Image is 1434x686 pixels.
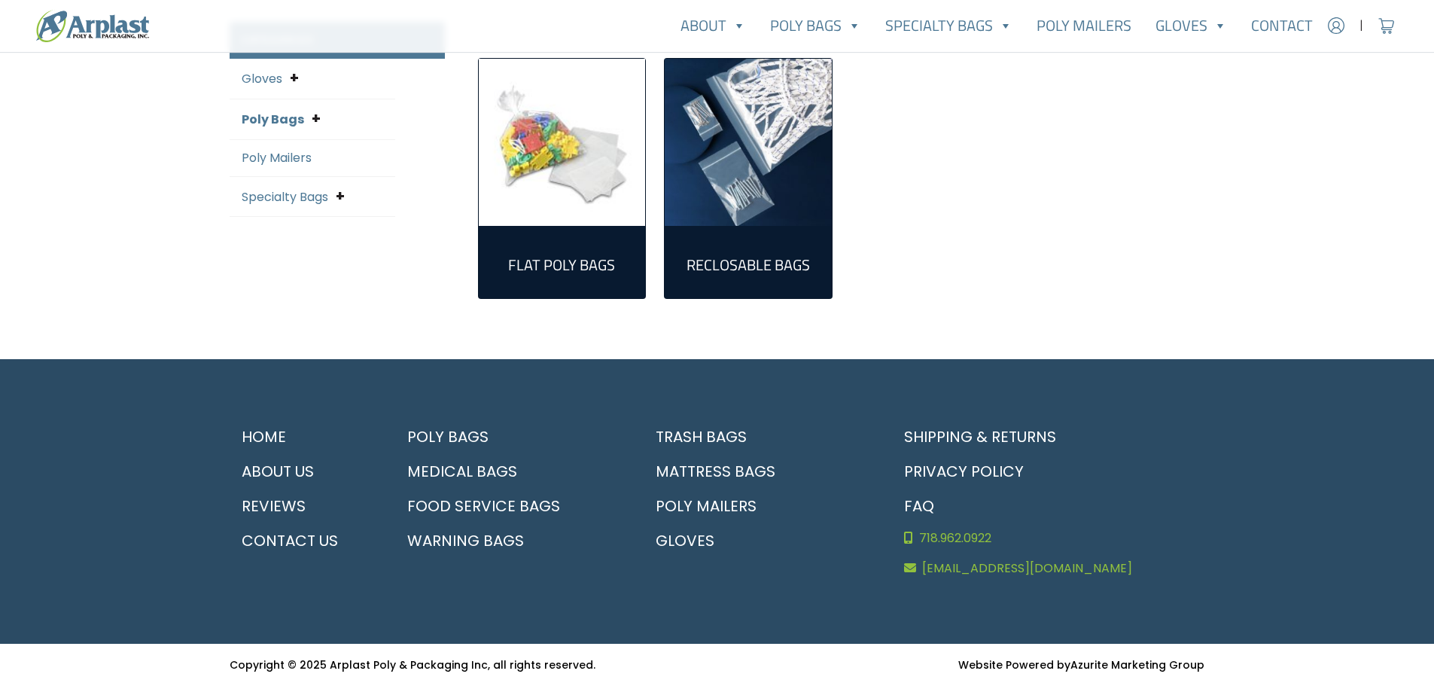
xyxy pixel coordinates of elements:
[1070,657,1204,672] a: Azurite Marketing Group
[230,489,377,523] a: Reviews
[668,11,758,41] a: About
[242,188,328,206] a: Specialty Bags
[758,11,873,41] a: Poly Bags
[242,111,304,128] a: Poly Bags
[230,523,377,558] a: Contact Us
[230,454,377,489] a: About Us
[479,59,646,226] img: Flat Poly Bags
[491,256,634,274] h2: Flat Poly Bags
[892,553,1205,584] a: [EMAIL_ADDRESS][DOMAIN_NAME]
[892,419,1205,454] a: Shipping & Returns
[873,11,1025,41] a: Specialty Bags
[892,523,1205,553] a: 718.962.0922
[1143,11,1239,41] a: Gloves
[665,59,832,226] a: Visit product category Reclosable Bags
[644,523,874,558] a: Gloves
[644,489,874,523] a: Poly Mailers
[644,419,874,454] a: Trash Bags
[677,256,820,274] h2: Reclosable Bags
[665,59,832,226] img: Reclosable Bags
[1239,11,1325,41] a: Contact
[892,454,1205,489] a: Privacy Policy
[491,238,634,286] a: Visit product category Flat Poly Bags
[395,419,626,454] a: Poly Bags
[644,454,874,489] a: Mattress Bags
[242,149,312,166] a: Poly Mailers
[479,59,646,226] a: Visit product category Flat Poly Bags
[1359,17,1363,35] span: |
[230,419,377,454] a: Home
[230,657,595,672] small: Copyright © 2025 Arplast Poly & Packaging Inc, all rights reserved.
[242,70,282,87] a: Gloves
[395,489,626,523] a: Food Service Bags
[395,523,626,558] a: Warning Bags
[1025,11,1143,41] a: Poly Mailers
[36,10,149,42] img: logo
[677,238,820,286] a: Visit product category Reclosable Bags
[958,657,1204,672] small: Website Powered by
[395,454,626,489] a: Medical Bags
[892,489,1205,523] a: FAQ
